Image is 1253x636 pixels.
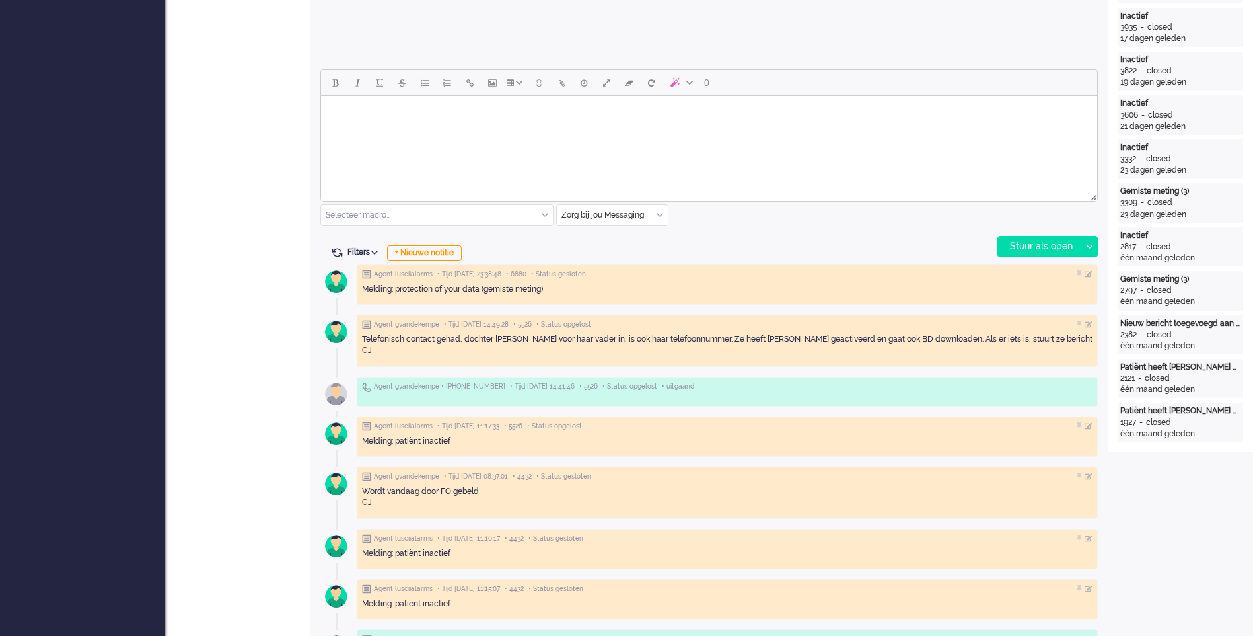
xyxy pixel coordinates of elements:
[437,534,500,543] span: • Tijd [DATE] 11:16:17
[362,584,371,594] img: ic_note_grey.svg
[1120,77,1240,88] div: 19 dagen geleden
[1147,197,1172,208] div: closed
[347,247,382,257] span: Filters
[513,320,532,329] span: • 5526
[1120,33,1240,44] div: 17 dagen geleden
[510,382,575,391] span: • Tijd [DATE] 14:41:46
[362,598,1092,610] div: Melding: patiënt inactief
[698,71,715,94] button: 0
[1120,98,1240,109] div: Inactief
[1148,110,1173,121] div: closed
[1120,54,1240,65] div: Inactief
[324,71,346,94] button: Bold
[362,320,371,329] img: ic_note_grey.svg
[1136,241,1146,253] div: -
[1120,253,1240,264] div: één maand geleden
[1147,22,1172,33] div: closed
[374,584,433,594] span: Agent lusciialarms
[362,486,1092,508] div: Wordt vandaag door FO gebeld GJ
[1120,186,1240,197] div: Gemiste meting (3)
[1120,384,1240,395] div: één maand geleden
[1120,153,1136,165] div: 3332
[1120,274,1240,285] div: Gemiste meting (3)
[1120,11,1240,22] div: Inactief
[362,548,1092,559] div: Melding: patiënt inactief
[374,382,505,391] span: Agent gvandekempe • [PHONE_NUMBER]
[1120,329,1137,340] div: 2382
[1146,153,1171,165] div: closed
[527,422,582,431] span: • Status opgelost
[362,534,371,543] img: ic_note_grey.svg
[503,71,528,94] button: Table
[1120,340,1240,352] div: één maand geleden
[320,417,353,450] img: avatar
[1136,153,1146,165] div: -
[505,534,524,543] span: • 4432
[1137,22,1147,33] div: -
[998,237,1081,257] div: Stuur als open
[444,472,508,481] span: • Tijd [DATE] 08:37:01
[369,71,391,94] button: Underline
[320,265,353,298] img: avatar
[437,422,499,431] span: • Tijd [DATE] 11:17:33
[1120,121,1240,132] div: 21 dagen geleden
[391,71,413,94] button: Strikethrough
[362,382,371,392] img: ic_telephone_grey.svg
[320,530,353,563] img: avatar
[1120,165,1240,176] div: 23 dagen geleden
[1120,318,1240,329] div: Nieuw bericht toegevoegd aan gesprek
[595,71,618,94] button: Fullscreen
[374,534,433,543] span: Agent lusciialarms
[320,580,353,613] img: avatar
[374,320,439,329] span: Agent gvandekempe
[1120,285,1137,296] div: 2797
[1137,329,1147,340] div: -
[413,71,436,94] button: Bullet list
[1120,362,1240,373] div: Patiënt heeft [PERSON_NAME] nog niet geactiveerd. Herinnering 3
[1137,197,1147,208] div: -
[1147,285,1172,296] div: closed
[387,245,462,261] div: + Nieuwe notitie
[528,71,550,94] button: Emoticons
[374,270,433,279] span: Agent lusciialarms
[1147,65,1172,77] div: closed
[1146,417,1171,428] div: closed
[1120,428,1240,440] div: één maand geleden
[436,71,458,94] button: Numbered list
[579,382,598,391] span: • 5526
[458,71,481,94] button: Insert/edit link
[362,284,1092,295] div: Melding: protection of your data (gemiste meting)
[362,436,1092,447] div: Melding: patiënt inactief
[505,584,524,594] span: • 4432
[1120,230,1240,241] div: Inactief
[437,584,500,594] span: • Tijd [DATE] 11:15:07
[362,472,371,481] img: ic_note_grey.svg
[320,315,353,348] img: avatar
[662,382,694,391] span: • uitgaand
[481,71,503,94] button: Insert/edit image
[640,71,662,94] button: Reset content
[362,270,371,279] img: ic_note_grey.svg
[1086,189,1097,201] div: Resize
[444,320,509,329] span: • Tijd [DATE] 14:49:28
[1120,296,1240,307] div: één maand geleden
[1120,65,1137,77] div: 3822
[362,422,371,431] img: ic_note_grey.svg
[346,71,369,94] button: Italic
[1120,417,1136,428] div: 1927
[528,584,583,594] span: • Status gesloten
[1146,241,1171,253] div: closed
[362,334,1092,356] div: Telefonisch contact gehad, dochter [PERSON_NAME] voor haar vader in, is ook haar telefoonnummer. ...
[506,270,526,279] span: • 6880
[320,378,353,411] img: avatar
[704,77,709,88] span: 0
[1120,373,1135,384] div: 2121
[528,534,583,543] span: • Status gesloten
[504,422,522,431] span: • 5526
[1137,285,1147,296] div: -
[531,270,586,279] span: • Status gesloten
[1137,65,1147,77] div: -
[1120,22,1137,33] div: 3935
[536,320,591,329] span: • Status opgelost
